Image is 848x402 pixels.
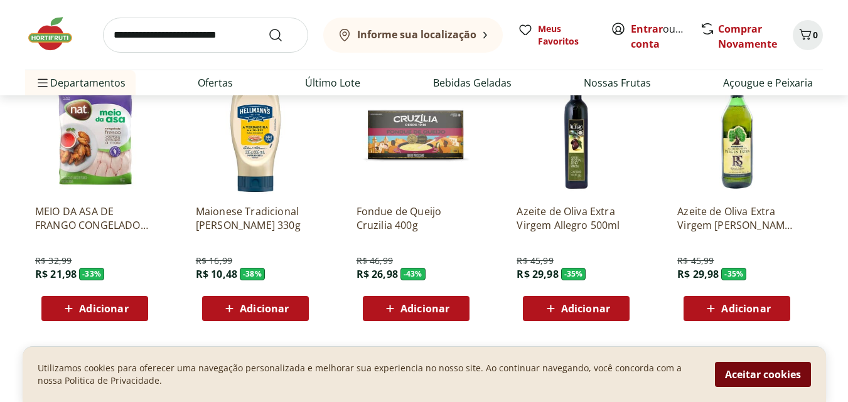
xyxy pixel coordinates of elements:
[677,75,797,194] img: Azeite de Oliva Extra Virgem Rafael Salgado 500ml
[517,267,558,281] span: R$ 29,98
[202,296,309,321] button: Adicionar
[38,362,700,387] p: Utilizamos cookies para oferecer uma navegação personalizada e melhorar sua experiencia no nosso ...
[721,304,770,314] span: Adicionar
[523,296,630,321] button: Adicionar
[677,267,719,281] span: R$ 29,98
[518,23,596,48] a: Meus Favoritos
[400,304,449,314] span: Adicionar
[41,296,148,321] button: Adicionar
[684,296,790,321] button: Adicionar
[268,28,298,43] button: Submit Search
[35,267,77,281] span: R$ 21,98
[357,267,398,281] span: R$ 26,98
[631,21,687,51] span: ou
[35,255,72,267] span: R$ 32,99
[35,68,50,98] button: Menu
[323,18,503,53] button: Informe sua localização
[357,75,476,194] img: Fondue de Queijo Cruzilia 400g
[517,255,553,267] span: R$ 45,99
[240,304,289,314] span: Adicionar
[433,75,512,90] a: Bebidas Geladas
[561,268,586,280] span: - 35 %
[196,204,315,232] a: Maionese Tradicional [PERSON_NAME] 330g
[517,75,636,194] img: Azeite de Oliva Extra Virgem Allegro 500ml
[631,22,700,51] a: Criar conta
[721,268,746,280] span: - 35 %
[813,29,818,41] span: 0
[363,296,470,321] button: Adicionar
[35,75,154,194] img: MEIO DA ASA DE FRANGO CONGELADO NAT 1KG
[196,75,315,194] img: Maionese Tradicional Hellmann's 330g
[517,204,636,232] a: Azeite de Oliva Extra Virgem Allegro 500ml
[25,15,88,53] img: Hortifruti
[677,255,714,267] span: R$ 45,99
[305,75,360,90] a: Último Lote
[196,255,232,267] span: R$ 16,99
[79,304,128,314] span: Adicionar
[240,268,265,280] span: - 38 %
[198,75,233,90] a: Ofertas
[631,22,663,36] a: Entrar
[357,204,476,232] a: Fondue de Queijo Cruzilia 400g
[715,362,811,387] button: Aceitar cookies
[357,28,476,41] b: Informe sua localização
[357,255,393,267] span: R$ 46,99
[400,268,426,280] span: - 43 %
[35,68,126,98] span: Departamentos
[584,75,651,90] a: Nossas Frutas
[35,204,154,232] a: MEIO DA ASA DE FRANGO CONGELADO NAT 1KG
[103,18,308,53] input: search
[196,267,237,281] span: R$ 10,48
[718,22,777,51] a: Comprar Novamente
[79,268,104,280] span: - 33 %
[561,304,610,314] span: Adicionar
[723,75,813,90] a: Açougue e Peixaria
[538,23,596,48] span: Meus Favoritos
[677,204,797,232] a: Azeite de Oliva Extra Virgem [PERSON_NAME] 500ml
[793,20,823,50] button: Carrinho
